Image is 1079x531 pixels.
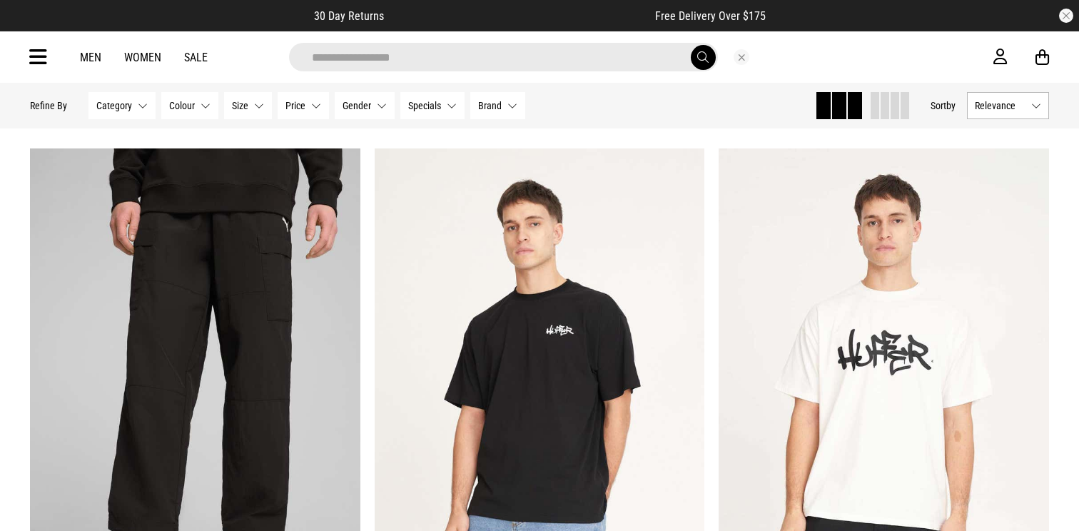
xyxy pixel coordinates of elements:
[124,51,161,64] a: Women
[11,6,54,49] button: Open LiveChat chat widget
[80,51,101,64] a: Men
[975,100,1025,111] span: Relevance
[96,100,132,111] span: Category
[335,92,395,119] button: Gender
[232,100,248,111] span: Size
[931,97,956,114] button: Sortby
[946,100,956,111] span: by
[285,100,305,111] span: Price
[184,51,208,64] a: Sale
[470,92,525,119] button: Brand
[314,9,384,23] span: 30 Day Returns
[224,92,272,119] button: Size
[30,100,67,111] p: Refine By
[88,92,156,119] button: Category
[278,92,329,119] button: Price
[408,100,441,111] span: Specials
[169,100,195,111] span: Colour
[478,100,502,111] span: Brand
[655,9,766,23] span: Free Delivery Over $175
[343,100,371,111] span: Gender
[734,49,749,65] button: Close search
[161,92,218,119] button: Colour
[412,9,627,23] iframe: Customer reviews powered by Trustpilot
[967,92,1049,119] button: Relevance
[400,92,465,119] button: Specials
